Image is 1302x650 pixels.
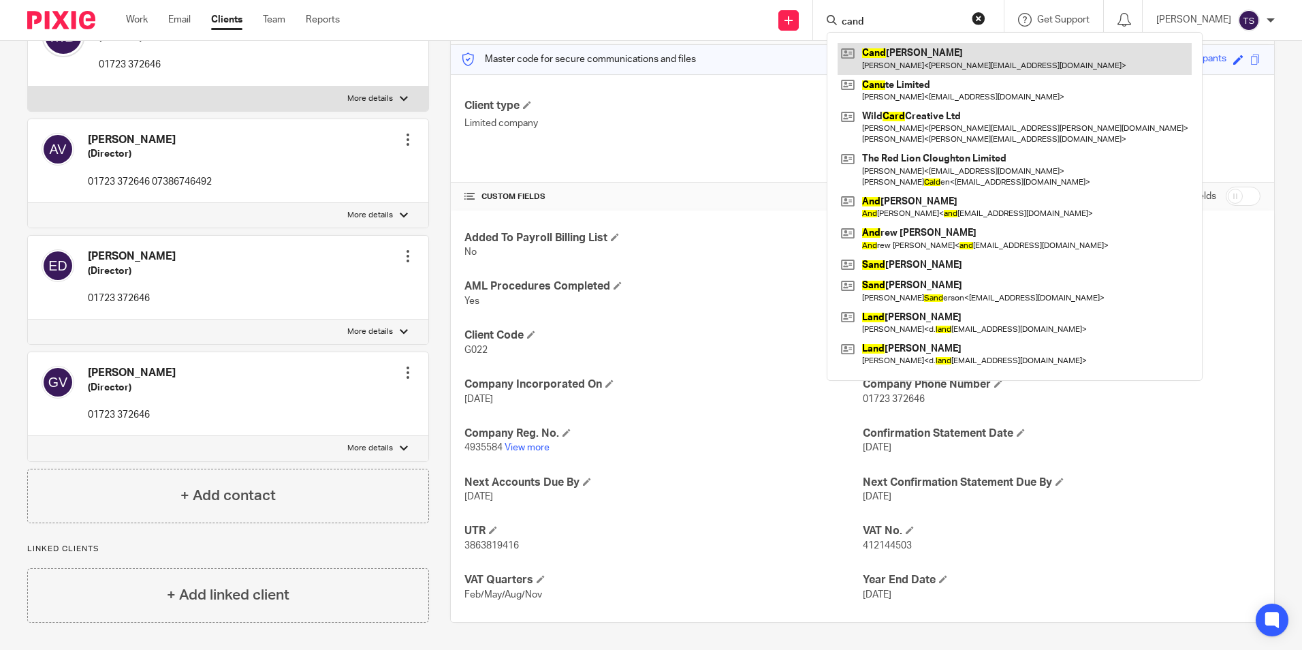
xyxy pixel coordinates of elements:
span: [DATE] [863,492,891,501]
span: [DATE] [464,492,493,501]
span: Get Support [1037,15,1090,25]
p: Master code for secure communications and files [461,52,696,66]
input: Search [840,16,963,29]
p: 01723 372646 07386746492 [88,175,212,189]
span: G022 [464,345,488,355]
span: Yes [464,296,479,306]
h4: Next Accounts Due By [464,476,862,490]
h4: [PERSON_NAME] [88,133,212,147]
h4: Year End Date [863,573,1260,587]
a: Team [263,13,285,27]
a: Clients [211,13,242,27]
p: 01723 372646 [99,58,207,72]
h4: Company Incorporated On [464,377,862,392]
h4: Added To Payroll Billing List [464,231,862,245]
h4: + Add contact [180,485,276,506]
p: Limited company [464,117,862,130]
h4: Company Phone Number [863,377,1260,392]
h5: (Director) [88,381,176,394]
img: svg%3E [42,366,74,399]
p: Linked clients [27,544,429,555]
span: [DATE] [464,394,493,404]
p: More details [347,210,393,221]
h4: VAT Quarters [464,573,862,587]
h5: (Director) [88,147,212,161]
span: No [464,247,477,257]
img: svg%3E [42,133,74,166]
h4: VAT No. [863,524,1260,538]
img: svg%3E [1238,10,1260,31]
h4: AML Procedures Completed [464,279,862,294]
img: Pixie [27,11,95,29]
span: 3863819416 [464,541,519,551]
span: [DATE] [863,443,891,452]
h4: UTR [464,524,862,538]
span: [DATE] [863,590,891,600]
p: More details [347,93,393,104]
p: 01723 372646 [88,292,176,305]
h4: Client Code [464,328,862,343]
p: More details [347,443,393,454]
a: Work [126,13,148,27]
span: 01723 372646 [863,394,925,404]
h4: [PERSON_NAME] [88,366,176,380]
span: 4935584 [464,443,503,452]
a: Email [168,13,191,27]
p: [PERSON_NAME] [1156,13,1231,27]
a: View more [505,443,550,452]
img: svg%3E [42,249,74,282]
h5: (Director) [88,264,176,278]
span: 412144503 [863,541,912,551]
h4: Next Confirmation Statement Due By [863,476,1260,490]
p: 01723 372646 [88,408,176,422]
span: Feb/May/Aug/Nov [464,590,542,600]
h4: [PERSON_NAME] [88,249,176,264]
h4: Company Reg. No. [464,427,862,441]
h4: + Add linked client [167,585,289,606]
h4: Client type [464,99,862,113]
button: Clear [972,12,985,25]
h4: CUSTOM FIELDS [464,191,862,202]
p: More details [347,326,393,337]
h4: Confirmation Statement Date [863,427,1260,441]
a: Reports [306,13,340,27]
